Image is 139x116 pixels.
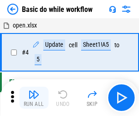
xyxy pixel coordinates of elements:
img: Support [109,6,116,13]
img: Skip [87,89,98,100]
div: 5 [35,54,41,65]
img: Back [7,4,18,15]
span: open.xlsx [13,22,37,29]
button: Run All [19,87,48,109]
img: Settings menu [121,4,132,15]
img: Main button [114,90,129,105]
div: Skip [87,101,98,107]
div: Basic do while workflow [22,5,93,14]
div: Update [43,39,65,50]
div: to [114,42,119,49]
span: # 4 [22,49,29,56]
button: Skip [77,87,107,109]
div: Sheet1!A5 [81,39,111,50]
img: Run All [28,89,39,100]
div: cell [69,42,77,49]
div: Run All [24,101,44,107]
